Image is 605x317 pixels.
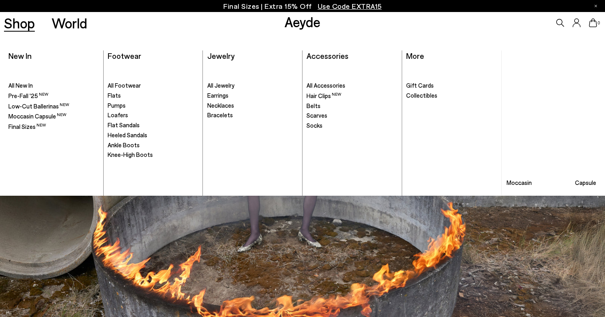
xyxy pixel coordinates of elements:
a: Footwear [108,51,141,60]
a: All Jewelry [207,82,298,90]
a: Flats [108,92,198,100]
span: Final Sizes [8,123,46,130]
a: 0 [589,18,597,27]
span: 0 [597,21,601,25]
a: Loafers [108,111,198,119]
a: Socks [307,122,397,130]
a: Moccasin Capsule [8,112,99,120]
a: Low-Cut Ballerinas [8,102,99,110]
span: All Footwear [108,82,141,89]
a: All Footwear [108,82,198,90]
a: Bracelets [207,111,298,119]
a: Knee-High Boots [108,151,198,159]
span: Bracelets [207,111,233,118]
a: Pre-Fall '25 [8,92,99,100]
a: More [406,51,424,60]
span: Low-Cut Ballerinas [8,102,69,110]
span: Moccasin Capsule [8,112,66,120]
a: Collectibles [406,92,497,100]
span: Loafers [108,111,128,118]
span: All Jewelry [207,82,234,89]
a: Scarves [307,112,397,120]
h3: Moccasin [507,180,532,186]
span: Earrings [207,92,228,99]
span: Gift Cards [406,82,434,89]
a: Earrings [207,92,298,100]
span: Socks [307,122,323,129]
span: Flats [108,92,121,99]
span: Belts [307,102,321,109]
p: Final Sizes | Extra 15% Off [223,1,382,11]
a: All New In [8,82,99,90]
span: Flat Sandals [108,121,140,128]
span: Navigate to /collections/ss25-final-sizes [318,2,382,10]
span: Knee-High Boots [108,151,153,158]
a: Flat Sandals [108,121,198,129]
h3: Capsule [575,180,596,186]
span: All Accessories [307,82,345,89]
a: Shop [4,16,35,30]
a: Jewelry [207,51,234,60]
span: Collectibles [406,92,437,99]
a: New In [8,51,32,60]
a: Moccasin Capsule [502,50,601,191]
a: Aeyde [284,13,321,30]
a: Pumps [108,102,198,110]
span: Pumps [108,102,126,109]
a: Final Sizes [8,122,99,131]
span: Pre-Fall '25 [8,92,48,99]
span: All New In [8,82,33,89]
span: Hair Clips [307,92,341,99]
span: Ankle Boots [108,141,140,148]
span: Scarves [307,112,327,119]
span: Necklaces [207,102,234,109]
img: Mobile_e6eede4d-78b8-4bd1-ae2a-4197e375e133_900x.jpg [502,50,601,191]
a: Necklaces [207,102,298,110]
a: Gift Cards [406,82,497,90]
a: All Accessories [307,82,397,90]
a: Belts [307,102,397,110]
a: Ankle Boots [108,141,198,149]
span: Heeled Sandals [108,131,147,138]
a: Hair Clips [307,92,397,100]
a: Heeled Sandals [108,131,198,139]
a: Accessories [307,51,349,60]
a: World [52,16,87,30]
